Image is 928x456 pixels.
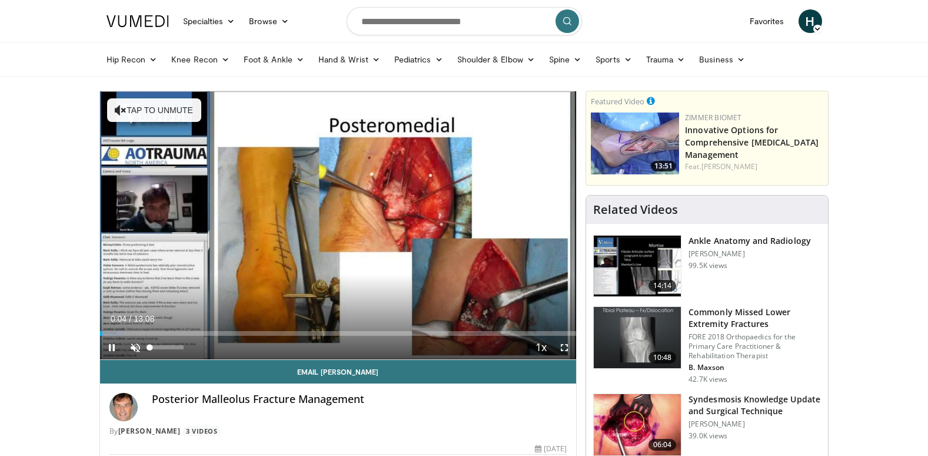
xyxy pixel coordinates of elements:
[685,161,823,172] div: Feat.
[692,48,752,71] a: Business
[99,48,165,71] a: Hip Recon
[100,360,577,384] a: Email [PERSON_NAME]
[688,419,821,429] p: [PERSON_NAME]
[648,352,677,364] span: 10:48
[111,314,127,323] span: 0:04
[685,124,819,160] a: Innovative Options for Comprehensive [MEDICAL_DATA] Management
[688,235,811,247] h3: Ankle Anatomy and Radiology
[129,314,132,323] span: /
[109,393,138,421] img: Avatar
[542,48,588,71] a: Spine
[109,426,567,437] div: By
[593,203,678,217] h4: Related Videos
[529,336,553,359] button: Playback Rate
[594,307,681,368] img: 4aa379b6-386c-4fb5-93ee-de5617843a87.150x105_q85_crop-smart_upscale.jpg
[150,345,184,349] div: Volume Level
[100,331,577,336] div: Progress Bar
[688,249,811,259] p: [PERSON_NAME]
[450,48,542,71] a: Shoulder & Elbow
[553,336,576,359] button: Fullscreen
[242,9,296,33] a: Browse
[651,161,676,171] span: 13:51
[593,394,821,456] a: 06:04 Syndesmosis Knowledge Update and Surgical Technique [PERSON_NAME] 39.0K views
[701,161,757,171] a: [PERSON_NAME]
[134,314,154,323] span: 13:08
[100,336,124,359] button: Pause
[107,98,201,122] button: Tap to unmute
[182,426,221,436] a: 3 Videos
[688,363,821,372] p: B. Maxson
[387,48,450,71] a: Pediatrics
[594,236,681,297] img: d079e22e-f623-40f6-8657-94e85635e1da.150x105_q85_crop-smart_upscale.jpg
[799,9,822,33] a: H
[688,431,727,441] p: 39.0K views
[688,261,727,270] p: 99.5K views
[639,48,693,71] a: Trauma
[311,48,387,71] a: Hand & Wrist
[118,426,181,436] a: [PERSON_NAME]
[593,235,821,298] a: 14:14 Ankle Anatomy and Radiology [PERSON_NAME] 99.5K views
[688,394,821,417] h3: Syndesmosis Knowledge Update and Surgical Technique
[152,393,567,406] h4: Posterior Malleolus Fracture Management
[688,375,727,384] p: 42.7K views
[237,48,311,71] a: Foot & Ankle
[688,306,821,330] h3: Commonly Missed Lower Extremity Fractures
[588,48,639,71] a: Sports
[176,9,242,33] a: Specialties
[648,439,677,451] span: 06:04
[591,96,644,107] small: Featured Video
[107,15,169,27] img: VuMedi Logo
[124,336,147,359] button: Unmute
[347,7,582,35] input: Search topics, interventions
[164,48,237,71] a: Knee Recon
[743,9,791,33] a: Favorites
[593,306,821,384] a: 10:48 Commonly Missed Lower Extremity Fractures FORE 2018 Orthopaedics for the Primary Care Pract...
[648,280,677,292] span: 14:14
[685,113,741,123] a: Zimmer Biomet
[688,332,821,361] p: FORE 2018 Orthopaedics for the Primary Care Practitioner & Rehabilitation Therapist
[594,394,681,455] img: XzOTlMlQSGUnbGTX4xMDoxOjBzMTt2bJ.150x105_q85_crop-smart_upscale.jpg
[591,113,679,174] a: 13:51
[591,113,679,174] img: ce164293-0bd9-447d-b578-fc653e6584c8.150x105_q85_crop-smart_upscale.jpg
[535,444,567,454] div: [DATE]
[100,91,577,360] video-js: Video Player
